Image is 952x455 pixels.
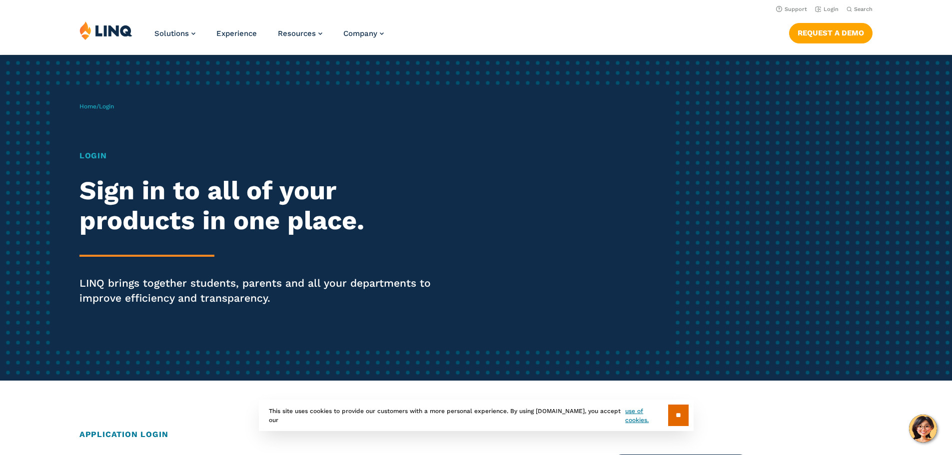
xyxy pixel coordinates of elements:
[79,103,96,110] a: Home
[79,176,446,236] h2: Sign in to all of your products in one place.
[815,6,839,12] a: Login
[909,415,937,443] button: Hello, have a question? Let’s chat.
[154,21,384,54] nav: Primary Navigation
[625,407,668,425] a: use of cookies.
[154,29,195,38] a: Solutions
[847,5,873,13] button: Open Search Bar
[79,103,114,110] span: /
[99,103,114,110] span: Login
[343,29,377,38] span: Company
[259,400,694,431] div: This site uses cookies to provide our customers with a more personal experience. By using [DOMAIN...
[343,29,384,38] a: Company
[216,29,257,38] a: Experience
[776,6,807,12] a: Support
[79,21,132,40] img: LINQ | K‑12 Software
[79,150,446,162] h1: Login
[789,21,873,43] nav: Button Navigation
[79,276,446,306] p: LINQ brings together students, parents and all your departments to improve efficiency and transpa...
[154,29,189,38] span: Solutions
[854,6,873,12] span: Search
[789,23,873,43] a: Request a Demo
[278,29,322,38] a: Resources
[278,29,316,38] span: Resources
